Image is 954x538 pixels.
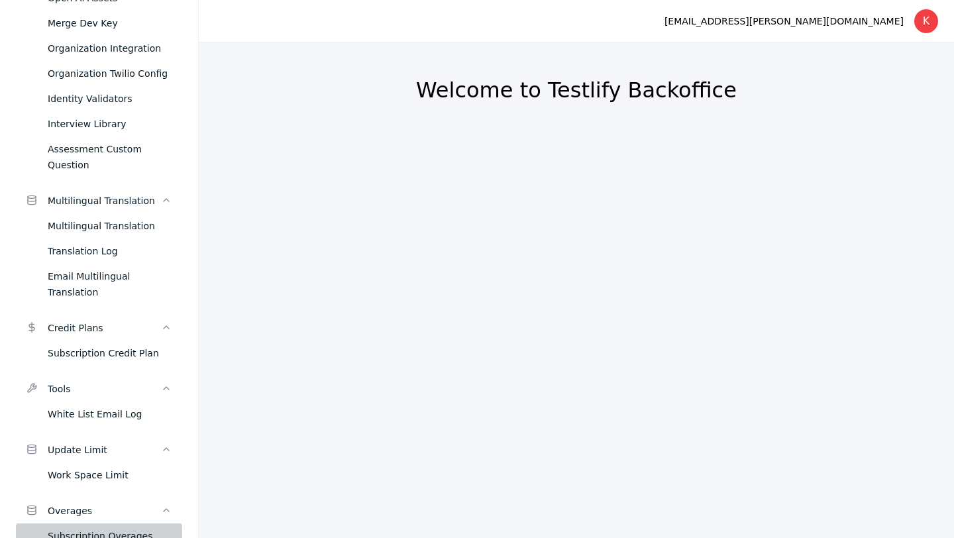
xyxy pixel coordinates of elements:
[16,239,182,264] a: Translation Log
[48,268,172,300] div: Email Multilingual Translation
[16,11,182,36] a: Merge Dev Key
[48,467,172,483] div: Work Space Limit
[16,213,182,239] a: Multilingual Translation
[16,36,182,61] a: Organization Integration
[16,341,182,366] a: Subscription Credit Plan
[48,91,172,107] div: Identity Validators
[48,442,161,458] div: Update Limit
[664,13,904,29] div: [EMAIL_ADDRESS][PERSON_NAME][DOMAIN_NAME]
[48,503,161,519] div: Overages
[16,86,182,111] a: Identity Validators
[16,462,182,488] a: Work Space Limit
[48,193,161,209] div: Multilingual Translation
[16,136,182,178] a: Assessment Custom Question
[48,15,172,31] div: Merge Dev Key
[48,320,161,336] div: Credit Plans
[48,345,172,361] div: Subscription Credit Plan
[48,243,172,259] div: Translation Log
[16,402,182,427] a: White List Email Log
[16,61,182,86] a: Organization Twilio Config
[48,66,172,81] div: Organization Twilio Config
[48,406,172,422] div: White List Email Log
[48,141,172,173] div: Assessment Custom Question
[48,40,172,56] div: Organization Integration
[16,264,182,305] a: Email Multilingual Translation
[48,381,161,397] div: Tools
[16,111,182,136] a: Interview Library
[48,218,172,234] div: Multilingual Translation
[914,9,938,33] div: K
[48,116,172,132] div: Interview Library
[231,77,922,103] h2: Welcome to Testlify Backoffice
